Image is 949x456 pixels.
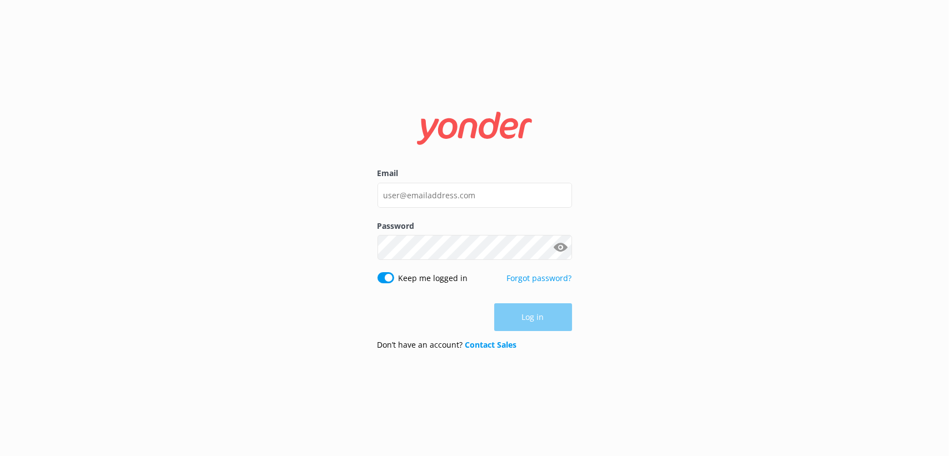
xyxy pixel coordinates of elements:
a: Forgot password? [507,273,572,283]
input: user@emailaddress.com [377,183,572,208]
a: Contact Sales [465,339,517,350]
label: Email [377,167,572,179]
label: Keep me logged in [399,272,468,284]
button: Show password [550,237,572,259]
p: Don’t have an account? [377,339,517,351]
label: Password [377,220,572,232]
